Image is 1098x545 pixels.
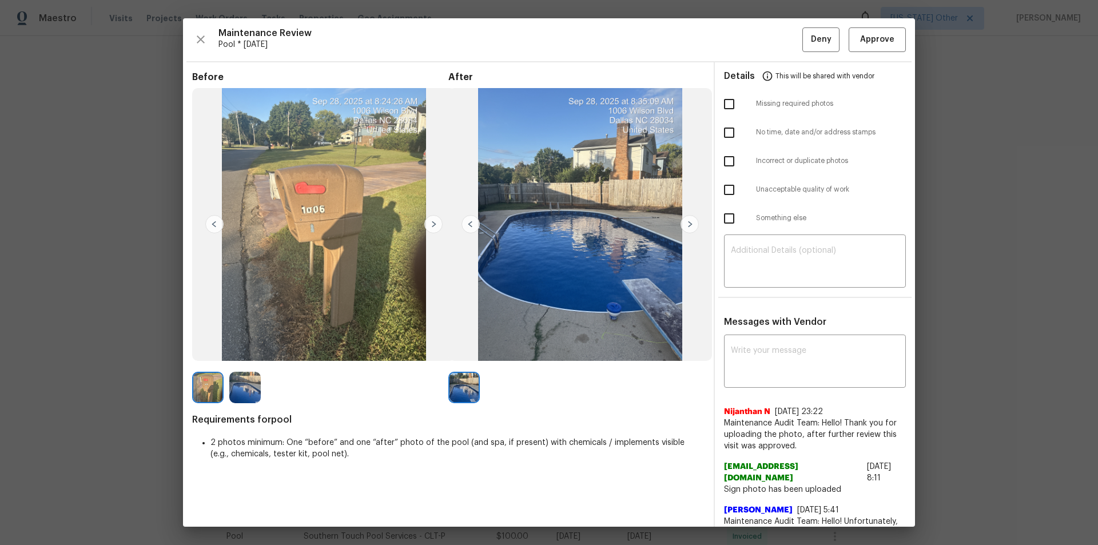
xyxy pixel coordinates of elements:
span: Something else [756,213,906,223]
span: Deny [811,33,832,47]
span: Unacceptable quality of work [756,185,906,194]
span: No time, date and/or address stamps [756,128,906,137]
span: Maintenance Review [218,27,802,39]
span: [DATE] 5:41 [797,506,839,514]
div: Unacceptable quality of work [715,176,915,204]
span: Messages with Vendor [724,317,826,327]
div: Missing required photos [715,90,915,118]
span: [DATE] 23:22 [775,408,823,416]
span: Incorrect or duplicate photos [756,156,906,166]
span: Pool * [DATE] [218,39,802,50]
span: This will be shared with vendor [775,62,874,90]
span: Before [192,71,448,83]
span: [DATE] 8:11 [867,463,891,482]
div: No time, date and/or address stamps [715,118,915,147]
img: right-chevron-button-url [681,215,699,233]
span: After [448,71,705,83]
span: Maintenance Audit Team: Hello! Thank you for uploading the photo, after further review this visit... [724,417,906,452]
span: [PERSON_NAME] [724,504,793,516]
span: Missing required photos [756,99,906,109]
img: right-chevron-button-url [424,215,443,233]
div: Something else [715,204,915,233]
span: Requirements for pool [192,414,705,425]
li: 2 photos minimum: One “before” and one “after” photo of the pool (and spa, if present) with chemi... [210,437,705,460]
img: left-chevron-button-url [462,215,480,233]
span: Approve [860,33,894,47]
button: Approve [849,27,906,52]
span: Details [724,62,755,90]
button: Deny [802,27,840,52]
img: left-chevron-button-url [205,215,224,233]
div: Incorrect or duplicate photos [715,147,915,176]
span: [EMAIL_ADDRESS][DOMAIN_NAME] [724,461,862,484]
span: Sign photo has been uploaded [724,484,906,495]
span: Nijanthan N [724,406,770,417]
